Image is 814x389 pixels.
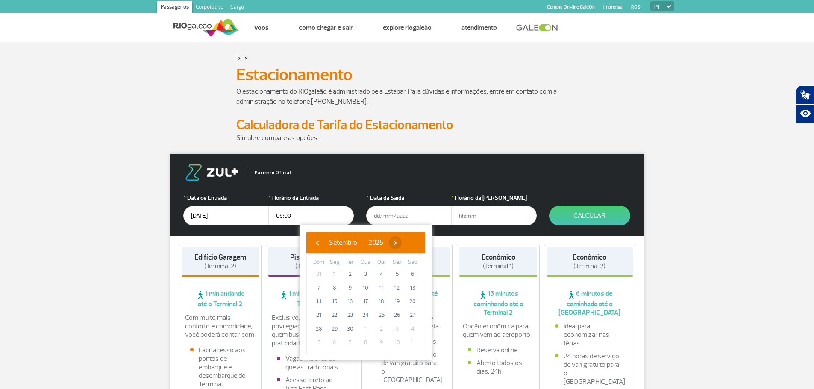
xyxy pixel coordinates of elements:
[204,262,236,270] span: (Terminal 2)
[390,295,404,308] span: 19
[343,336,357,349] span: 7
[359,295,373,308] span: 17
[796,104,814,123] button: Abrir recursos assistivos.
[312,308,326,322] span: 21
[390,336,404,349] span: 10
[247,170,291,175] span: Parceiro Oficial
[238,53,241,63] a: >
[277,354,346,371] li: Vagas maiores do que as tradicionais.
[183,164,240,181] img: logo-zul.png
[183,206,269,225] input: dd/mm/aaaa
[328,308,341,322] span: 22
[359,308,373,322] span: 24
[483,262,514,270] span: (Terminal 1)
[603,4,623,10] a: Imprensa
[461,23,497,32] a: Atendimento
[157,1,192,15] a: Passageiros
[366,193,452,202] label: Data da Saída
[573,262,605,270] span: (Terminal 2)
[389,258,405,267] th: weekday
[272,313,351,348] p: Exclusivo, com localização privilegiada e ideal para quem busca conforto e praticidade.
[389,236,402,249] button: ›
[268,290,355,308] span: 1 min andando até o Terminal 2
[190,346,251,389] li: Fácil acesso aos pontos de embarque e desembarque do Terminal
[555,322,624,348] li: Ideal para economizar nas férias
[312,295,326,308] span: 14
[373,350,442,384] li: 24 horas de serviço de van gratuito para o [GEOGRAPHIC_DATA]
[463,322,534,339] p: Opção econômica para quem vem ao aeroporto.
[390,308,404,322] span: 26
[631,4,641,10] a: RQS
[183,193,269,202] label: Data de Entrada
[796,85,814,123] div: Plugin de acessibilidade da Hand Talk.
[268,193,354,202] label: Horário da Entrada
[390,267,404,281] span: 5
[311,237,402,246] bs-datepicker-navigation-view: ​ ​ ​
[312,336,326,349] span: 5
[549,206,630,225] button: Calcular
[366,206,452,225] input: dd/mm/aaaa
[406,308,420,322] span: 27
[227,1,247,15] a: Cargo
[573,253,606,262] strong: Econômico
[312,322,326,336] span: 28
[406,336,420,349] span: 11
[468,346,529,354] li: Reserva online
[300,225,432,360] bs-datepicker-container: calendar
[290,253,332,262] strong: Piso Premium
[236,117,578,133] h2: Calculadora de Tarifa do Estacionamento
[468,359,529,376] li: Aberto todos os dias, 24h.
[406,322,420,336] span: 4
[328,336,341,349] span: 6
[343,281,357,295] span: 9
[451,206,537,225] input: hh:mm
[236,67,578,82] h1: Estacionamento
[312,267,326,281] span: 31
[482,253,515,262] strong: Econômico
[295,262,327,270] span: (Terminal 2)
[358,258,374,267] th: weekday
[375,308,388,322] span: 25
[359,267,373,281] span: 3
[329,238,357,247] span: Setembro
[254,23,269,32] a: Voos
[406,281,420,295] span: 13
[343,295,357,308] span: 16
[547,4,595,10] a: Compra On-line GaleOn
[182,290,259,308] span: 1 min andando até o Terminal 2
[327,258,343,267] th: weekday
[406,267,420,281] span: 6
[368,238,383,247] span: 2025
[185,313,256,339] p: Com muito mais conforto e comodidade, você poderá contar com:
[299,23,353,32] a: Como chegar e sair
[451,193,537,202] label: Horário da [PERSON_NAME]
[375,281,388,295] span: 11
[555,352,624,386] li: 24 horas de serviço de van gratuito para o [GEOGRAPHIC_DATA]
[406,295,420,308] span: 20
[373,258,389,267] th: weekday
[312,281,326,295] span: 7
[359,322,373,336] span: 1
[192,1,227,15] a: Corporativo
[328,322,341,336] span: 29
[328,295,341,308] span: 15
[375,322,388,336] span: 2
[244,53,247,63] a: >
[343,267,357,281] span: 2
[343,308,357,322] span: 23
[311,236,323,249] button: ‹
[383,23,432,32] a: Explore RIOgaleão
[323,236,363,249] button: Setembro
[236,133,578,143] p: Simule e compare as opções.
[405,258,420,267] th: weekday
[236,86,578,107] p: O estacionamento do RIOgaleão é administrado pela Estapar. Para dúvidas e informações, entre em c...
[359,336,373,349] span: 8
[342,258,358,267] th: weekday
[194,253,246,262] strong: Edifício Garagem
[268,206,354,225] input: hh:mm
[375,267,388,281] span: 4
[375,295,388,308] span: 18
[390,322,404,336] span: 3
